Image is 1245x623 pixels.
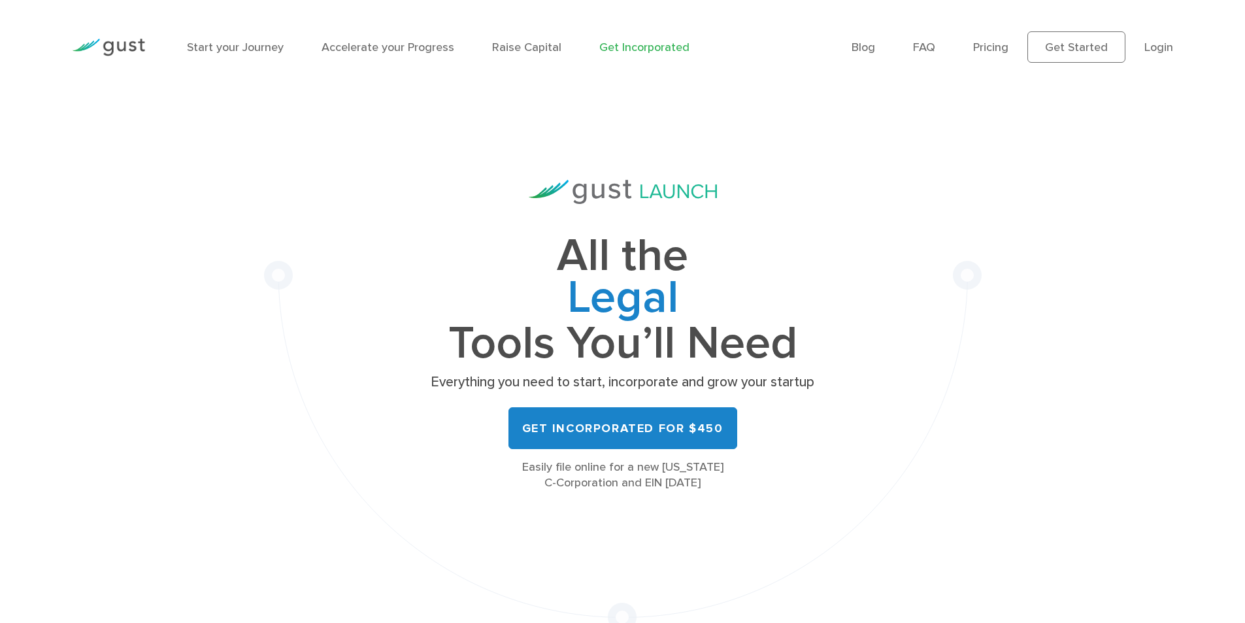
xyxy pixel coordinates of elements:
a: Get Incorporated for $450 [508,407,737,449]
a: Raise Capital [492,41,561,54]
a: Get Started [1027,31,1125,63]
a: Accelerate your Progress [322,41,454,54]
div: Easily file online for a new [US_STATE] C-Corporation and EIN [DATE] [427,460,819,491]
img: Gust Logo [72,39,145,56]
a: FAQ [913,41,935,54]
h1: All the Tools You’ll Need [427,235,819,364]
a: Start your Journey [187,41,284,54]
a: Pricing [973,41,1008,54]
p: Everything you need to start, incorporate and grow your startup [427,373,819,392]
a: Login [1144,41,1173,54]
a: Blog [852,41,875,54]
img: Gust Launch Logo [529,180,717,204]
span: Legal [427,277,819,323]
a: Get Incorporated [599,41,689,54]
